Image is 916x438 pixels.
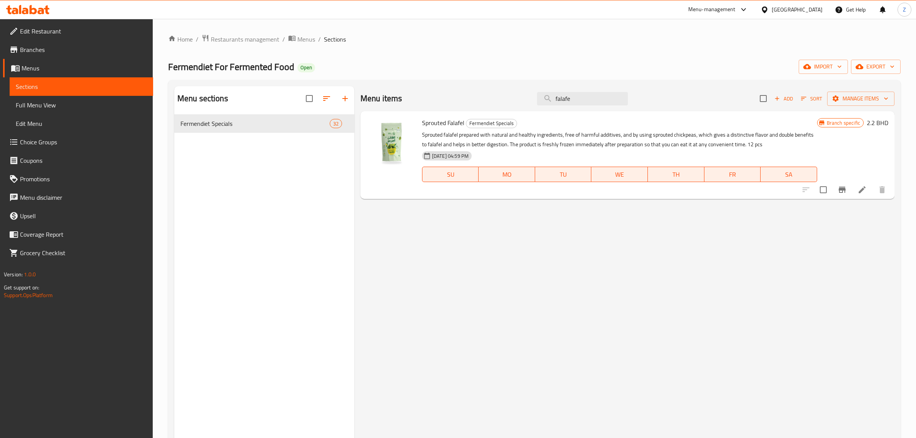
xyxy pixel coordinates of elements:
[425,169,476,180] span: SU
[168,58,294,75] span: Fermendiet For Fermented Food
[771,93,796,105] button: Add
[805,62,842,72] span: import
[761,167,817,182] button: SA
[537,92,628,105] input: search
[177,93,228,104] h2: Menu sections
[422,130,817,149] p: Sprouted falafel prepared with natural and healthy ingredients, free of harmful additives, and by...
[3,207,153,225] a: Upsell
[773,94,794,103] span: Add
[297,64,315,71] span: Open
[20,45,147,54] span: Branches
[16,119,147,128] span: Edit Menu
[3,244,153,262] a: Grocery Checklist
[707,169,758,180] span: FR
[591,167,648,182] button: WE
[297,63,315,72] div: Open
[318,35,321,44] li: /
[168,34,901,44] nav: breadcrumb
[755,90,771,107] span: Select section
[4,269,23,279] span: Version:
[772,5,823,14] div: [GEOGRAPHIC_DATA]
[688,5,736,14] div: Menu-management
[20,137,147,147] span: Choice Groups
[833,94,888,104] span: Manage items
[180,119,330,128] span: Fermendiet Specials
[16,100,147,110] span: Full Menu View
[466,119,517,128] span: Fermendiet Specials
[4,290,53,300] a: Support.OpsPlatform
[903,5,906,14] span: Z
[3,151,153,170] a: Coupons
[771,93,796,105] span: Add item
[851,60,901,74] button: export
[301,90,317,107] span: Select all sections
[324,35,346,44] span: Sections
[482,169,532,180] span: MO
[867,117,888,128] h6: 2.2 BHD
[330,119,342,128] div: items
[20,27,147,36] span: Edit Restaurant
[764,169,814,180] span: SA
[168,35,193,44] a: Home
[24,269,36,279] span: 1.0.0
[288,34,315,44] a: Menus
[3,188,153,207] a: Menu disclaimer
[799,60,848,74] button: import
[16,82,147,91] span: Sections
[20,174,147,184] span: Promotions
[202,34,279,44] a: Restaurants management
[824,119,863,127] span: Branch specific
[857,62,894,72] span: export
[3,40,153,59] a: Branches
[3,225,153,244] a: Coverage Report
[360,93,402,104] h2: Menu items
[429,152,472,160] span: [DATE] 04:59 PM
[594,169,645,180] span: WE
[873,181,891,199] button: delete
[3,133,153,151] a: Choice Groups
[196,35,199,44] li: /
[858,185,867,194] a: Edit menu item
[317,89,336,108] span: Sort sections
[211,35,279,44] span: Restaurants management
[3,170,153,188] a: Promotions
[22,64,147,73] span: Menus
[704,167,761,182] button: FR
[651,169,701,180] span: TH
[422,117,464,129] span: Sprouted Falafel
[174,111,354,136] nav: Menu sections
[801,94,822,103] span: Sort
[833,181,851,199] button: Branch-specific-item
[297,35,315,44] span: Menus
[3,22,153,40] a: Edit Restaurant
[336,89,354,108] button: Add section
[174,114,354,133] div: Fermendiet Specials32
[20,193,147,202] span: Menu disclaimer
[796,93,827,105] span: Sort items
[10,96,153,114] a: Full Menu View
[20,248,147,257] span: Grocery Checklist
[10,114,153,133] a: Edit Menu
[367,117,416,167] img: Sprouted Falafel
[538,169,589,180] span: TU
[20,211,147,221] span: Upsell
[535,167,592,182] button: TU
[799,93,824,105] button: Sort
[10,77,153,96] a: Sections
[20,156,147,165] span: Coupons
[282,35,285,44] li: /
[466,119,517,128] div: Fermendiet Specials
[3,59,153,77] a: Menus
[815,182,831,198] span: Select to update
[4,283,39,293] span: Get support on:
[648,167,704,182] button: TH
[479,167,535,182] button: MO
[330,120,342,127] span: 32
[20,230,147,239] span: Coverage Report
[422,167,479,182] button: SU
[827,92,894,106] button: Manage items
